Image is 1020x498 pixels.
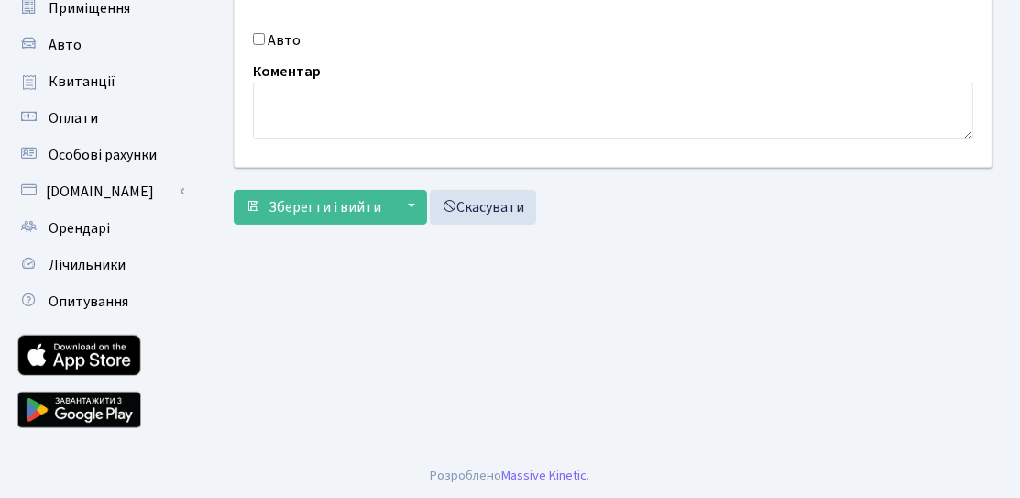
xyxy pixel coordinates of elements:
[268,29,301,51] label: Авто
[49,108,98,128] span: Оплати
[9,27,192,63] a: Авто
[502,466,587,485] a: Massive Kinetic
[49,35,82,55] span: Авто
[9,137,192,173] a: Особові рахунки
[9,173,192,210] a: [DOMAIN_NAME]
[49,72,115,92] span: Квитанції
[9,100,192,137] a: Оплати
[9,247,192,283] a: Лічильники
[431,466,590,486] div: Розроблено .
[9,210,192,247] a: Орендарі
[49,292,128,312] span: Опитування
[234,190,393,225] button: Зберегти і вийти
[49,218,110,238] span: Орендарі
[269,197,381,217] span: Зберегти і вийти
[49,255,126,275] span: Лічильники
[9,63,192,100] a: Квитанції
[9,283,192,320] a: Опитування
[49,145,157,165] span: Особові рахунки
[253,61,321,83] label: Коментар
[430,190,536,225] a: Скасувати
